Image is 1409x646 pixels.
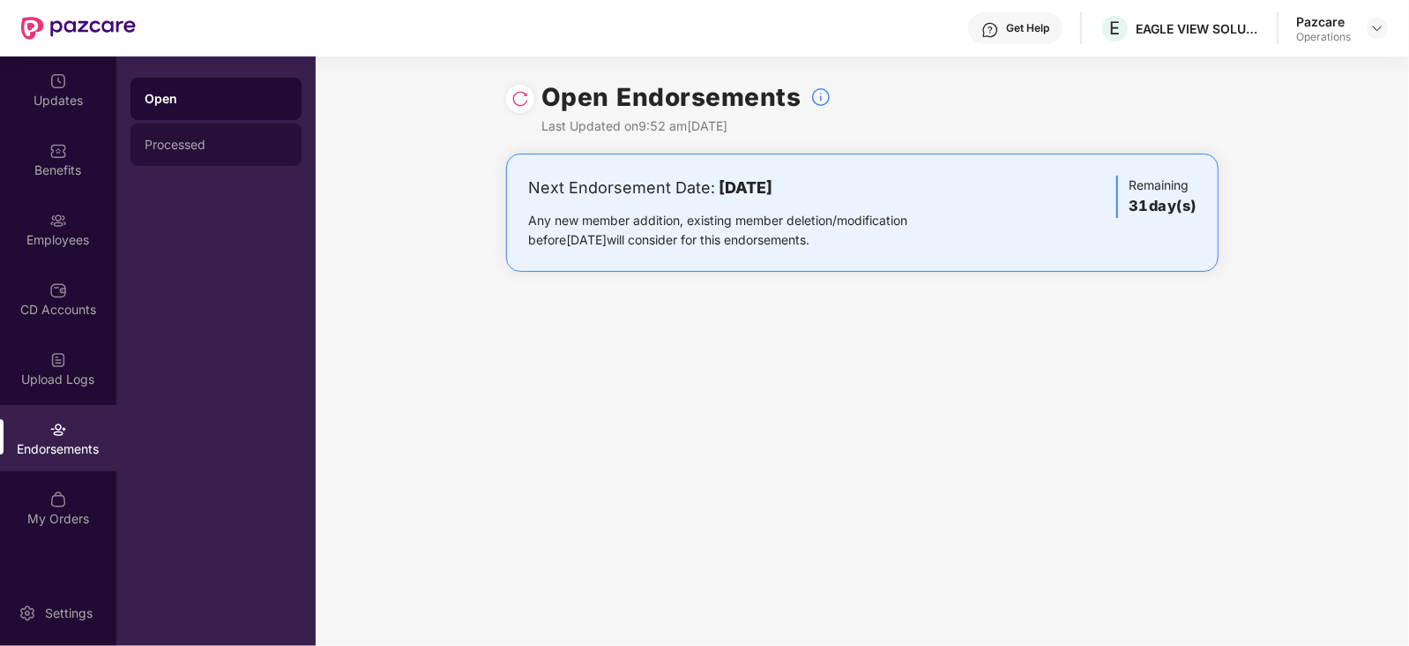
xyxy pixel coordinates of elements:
div: Remaining [1116,176,1197,218]
img: svg+xml;base64,PHN2ZyBpZD0iRW1wbG95ZWVzIiB4bWxucz0iaHR0cDovL3d3dy53My5vcmcvMjAwMC9zdmciIHdpZHRoPS... [49,212,67,229]
h3: 31 day(s) [1129,195,1197,218]
div: Open [145,90,287,108]
h1: Open Endorsements [541,78,801,116]
img: svg+xml;base64,PHN2ZyBpZD0iSW5mb18tXzMyeDMyIiBkYXRhLW5hbWU9IkluZm8gLSAzMngzMiIgeG1sbnM9Imh0dHA6Ly... [810,86,831,108]
img: New Pazcare Logo [21,17,136,40]
div: Pazcare [1296,13,1351,30]
div: Last Updated on 9:52 am[DATE] [541,116,831,136]
div: EAGLE VIEW SOLUTIONS PRIVATE LIMITED [1136,20,1259,37]
img: svg+xml;base64,PHN2ZyBpZD0iQmVuZWZpdHMiIHhtbG5zPSJodHRwOi8vd3d3LnczLm9yZy8yMDAwL3N2ZyIgd2lkdGg9Ij... [49,142,67,160]
img: svg+xml;base64,PHN2ZyBpZD0iTXlfT3JkZXJzIiBkYXRhLW5hbWU9Ik15IE9yZGVycyIgeG1sbnM9Imh0dHA6Ly93d3cudz... [49,491,67,508]
img: svg+xml;base64,PHN2ZyBpZD0iSGVscC0zMngzMiIgeG1sbnM9Imh0dHA6Ly93d3cudzMub3JnLzIwMDAvc3ZnIiB3aWR0aD... [981,21,999,39]
img: svg+xml;base64,PHN2ZyBpZD0iRHJvcGRvd24tMzJ4MzIiIHhtbG5zPSJodHRwOi8vd3d3LnczLm9yZy8yMDAwL3N2ZyIgd2... [1370,21,1384,35]
div: Next Endorsement Date: [528,176,963,200]
div: Settings [40,605,98,622]
img: svg+xml;base64,PHN2ZyBpZD0iUmVsb2FkLTMyeDMyIiB4bWxucz0iaHR0cDovL3d3dy53My5vcmcvMjAwMC9zdmciIHdpZH... [511,90,529,108]
img: svg+xml;base64,PHN2ZyBpZD0iVXBkYXRlZCIgeG1sbnM9Imh0dHA6Ly93d3cudzMub3JnLzIwMDAvc3ZnIiB3aWR0aD0iMj... [49,72,67,90]
b: [DATE] [719,178,772,197]
img: svg+xml;base64,PHN2ZyBpZD0iU2V0dGluZy0yMHgyMCIgeG1sbnM9Imh0dHA6Ly93d3cudzMub3JnLzIwMDAvc3ZnIiB3aW... [19,605,36,622]
img: svg+xml;base64,PHN2ZyBpZD0iVXBsb2FkX0xvZ3MiIGRhdGEtbmFtZT0iVXBsb2FkIExvZ3MiIHhtbG5zPSJodHRwOi8vd3... [49,351,67,369]
img: svg+xml;base64,PHN2ZyBpZD0iQ0RfQWNjb3VudHMiIGRhdGEtbmFtZT0iQ0QgQWNjb3VudHMiIHhtbG5zPSJodHRwOi8vd3... [49,282,67,299]
div: Processed [145,138,287,152]
img: svg+xml;base64,PHN2ZyBpZD0iRW5kb3JzZW1lbnRzIiB4bWxucz0iaHR0cDovL3d3dy53My5vcmcvMjAwMC9zdmciIHdpZH... [49,421,67,439]
span: E [1110,18,1121,39]
div: Get Help [1006,21,1049,35]
div: Any new member addition, existing member deletion/modification before [DATE] will consider for th... [528,211,963,250]
div: Operations [1296,30,1351,44]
